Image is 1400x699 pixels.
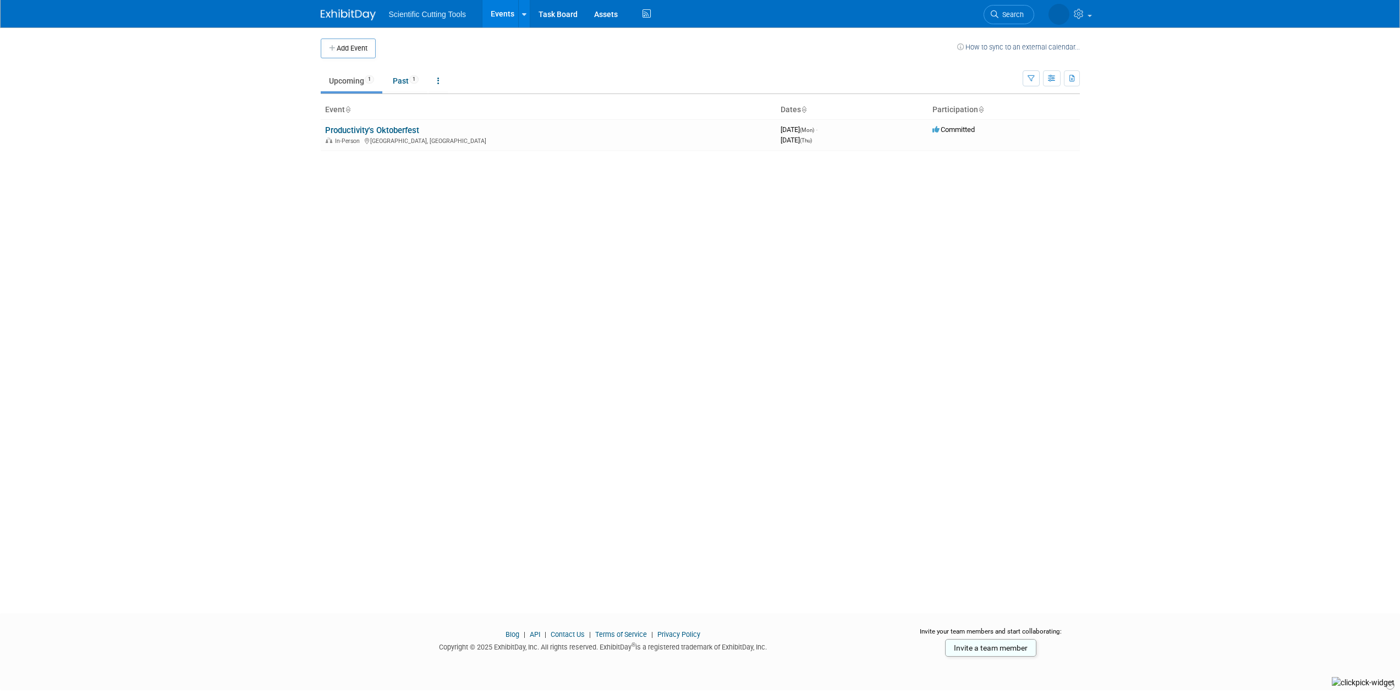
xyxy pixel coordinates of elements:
[800,127,814,133] span: (Mon)
[816,125,817,134] span: -
[321,9,376,20] img: ExhibitDay
[1048,4,1069,25] img: Sarah Christopher Falk
[776,101,928,119] th: Dates
[335,137,363,145] span: In-Person
[409,75,419,84] span: 1
[984,5,1034,24] a: Search
[385,70,427,91] a: Past1
[321,70,382,91] a: Upcoming1
[321,38,376,58] button: Add Event
[978,105,984,114] a: Sort by Participation Type
[649,630,656,639] span: |
[657,630,700,639] a: Privacy Policy
[389,10,466,19] span: Scientific Cutting Tools
[365,75,374,84] span: 1
[325,125,419,135] a: Productivity's Oktoberfest
[595,630,647,639] a: Terms of Service
[998,10,1024,19] span: Search
[521,630,528,639] span: |
[957,43,1080,51] a: How to sync to an external calendar...
[928,101,1080,119] th: Participation
[781,136,812,144] span: [DATE]
[800,137,812,144] span: (Thu)
[345,105,350,114] a: Sort by Event Name
[326,137,332,143] img: In-Person Event
[945,639,1036,657] a: Invite a team member
[530,630,540,639] a: API
[902,627,1080,643] div: Invite your team members and start collaborating:
[932,125,975,134] span: Committed
[321,101,776,119] th: Event
[325,136,772,145] div: [GEOGRAPHIC_DATA], [GEOGRAPHIC_DATA]
[781,125,817,134] span: [DATE]
[542,630,549,639] span: |
[632,642,635,648] sup: ®
[321,640,886,652] div: Copyright © 2025 ExhibitDay, Inc. All rights reserved. ExhibitDay is a registered trademark of Ex...
[586,630,594,639] span: |
[551,630,585,639] a: Contact Us
[506,630,519,639] a: Blog
[801,105,806,114] a: Sort by Start Date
